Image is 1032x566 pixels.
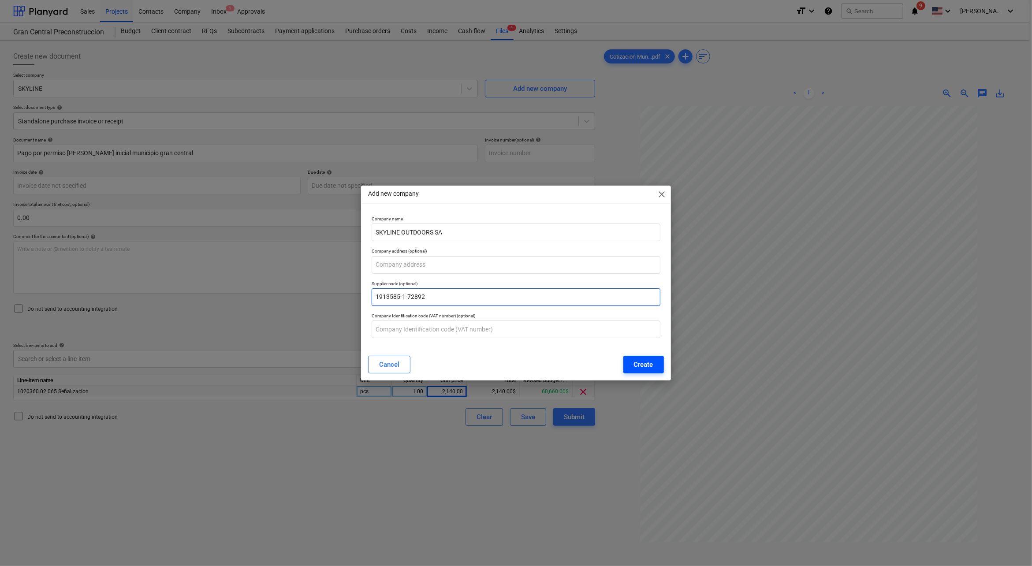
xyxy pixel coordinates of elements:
[379,359,399,370] div: Cancel
[657,189,667,200] span: close
[372,256,660,274] input: Company address
[372,313,660,320] p: Company Identification code (VAT number) (optional)
[988,524,1032,566] div: Widget de chat
[372,216,660,223] p: Company name
[372,223,660,241] input: Company name
[372,248,660,256] p: Company address (optional)
[368,356,410,373] button: Cancel
[372,320,660,338] input: Company Identification code (VAT number)
[372,288,660,306] input: Supplier code
[372,281,660,288] p: Supplier code (optional)
[368,189,419,198] p: Add new company
[988,524,1032,566] iframe: Chat Widget
[623,356,664,373] button: Create
[634,359,653,370] div: Create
